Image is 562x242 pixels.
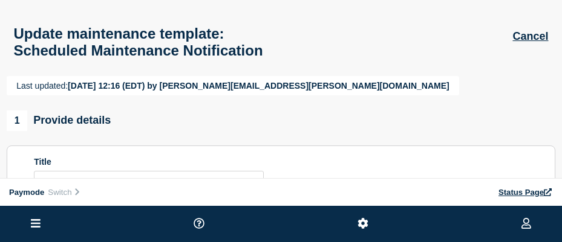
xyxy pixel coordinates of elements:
[7,76,459,95] div: [DATE] 12:16 (EDT) by [PERSON_NAME][EMAIL_ADDRESS][PERSON_NAME][DOMAIN_NAME]
[512,30,548,43] button: Cancel
[44,187,85,197] button: Switch
[34,171,264,196] input: Title
[498,188,553,197] a: Status Page
[9,188,44,197] span: Paymode
[7,110,27,131] span: 1
[16,81,68,91] span: Last updated:
[14,25,301,59] h1: Update maintenance template
[34,157,264,167] div: Title
[14,25,263,59] span: : Scheduled Maintenance Notification
[7,110,111,131] div: Provide details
